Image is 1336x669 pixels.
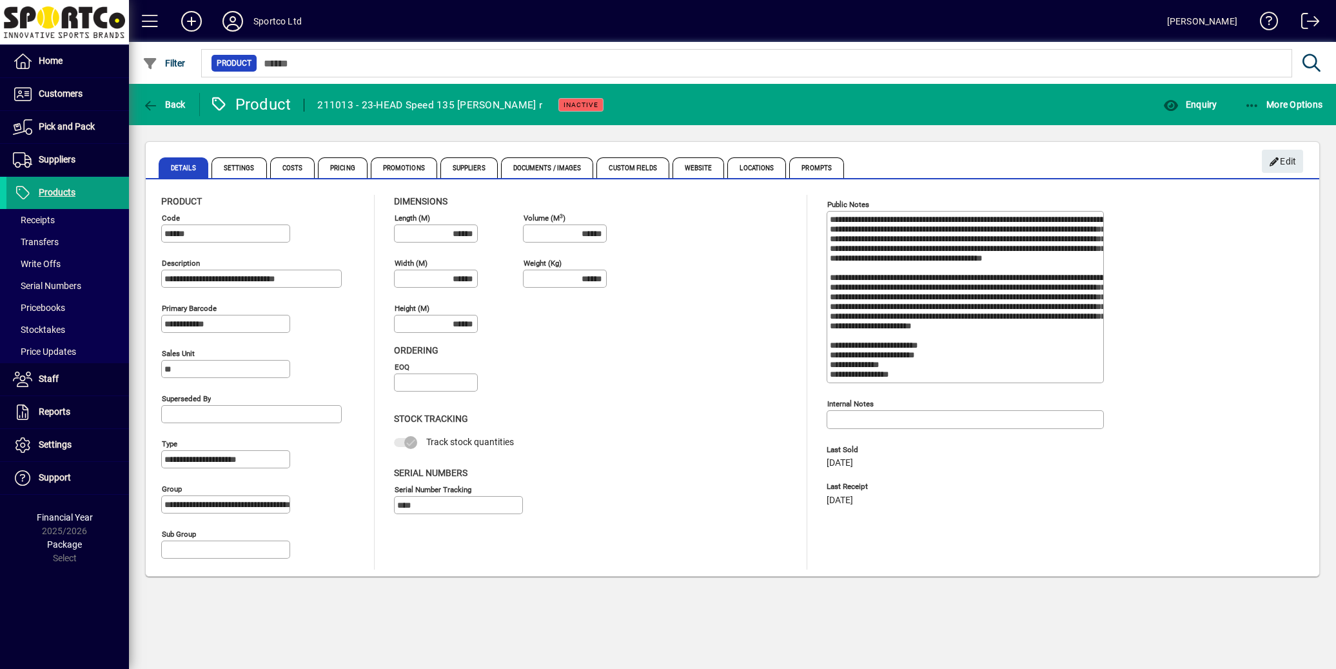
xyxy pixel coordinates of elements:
[394,345,438,355] span: Ordering
[37,512,93,523] span: Financial Year
[789,157,844,178] span: Prompts
[6,78,129,110] a: Customers
[162,349,195,358] mat-label: Sales unit
[395,259,427,268] mat-label: Width (m)
[253,11,302,32] div: Sportco Ltd
[162,484,182,494] mat-label: Group
[139,93,189,116] button: Back
[162,530,196,539] mat-label: Sub group
[39,121,95,132] span: Pick and Pack
[39,439,72,450] span: Settings
[142,58,186,68] span: Filter
[673,157,725,178] span: Website
[39,472,71,483] span: Support
[6,462,129,494] a: Support
[394,468,467,478] span: Serial Numbers
[564,101,598,109] span: Inactive
[13,215,55,225] span: Receipts
[394,414,468,424] span: Stock Tracking
[596,157,669,178] span: Custom Fields
[39,154,75,165] span: Suppliers
[39,406,70,417] span: Reports
[6,429,129,461] a: Settings
[39,187,75,197] span: Products
[395,304,429,313] mat-label: Height (m)
[371,157,437,178] span: Promotions
[6,275,129,297] a: Serial Numbers
[395,484,471,494] mat-label: Serial Number tracking
[827,200,869,209] mat-label: Public Notes
[210,94,291,115] div: Product
[1262,150,1303,173] button: Edit
[524,214,565,223] mat-label: Volume (m )
[47,539,82,550] span: Package
[440,157,498,178] span: Suppliers
[827,446,1020,454] span: Last Sold
[171,10,212,33] button: Add
[13,237,59,247] span: Transfers
[1244,99,1323,110] span: More Options
[6,396,129,428] a: Reports
[6,253,129,275] a: Write Offs
[6,319,129,341] a: Stocktakes
[13,281,81,291] span: Serial Numbers
[162,439,177,448] mat-label: Type
[524,259,562,268] mat-label: Weight (Kg)
[13,303,65,313] span: Pricebooks
[317,95,542,115] div: 211013 - 23-HEAD Speed 135 [PERSON_NAME] r
[6,231,129,253] a: Transfers
[6,363,129,395] a: Staff
[162,394,211,403] mat-label: Superseded by
[827,495,853,506] span: [DATE]
[162,259,200,268] mat-label: Description
[162,214,180,223] mat-label: Code
[1292,3,1320,45] a: Logout
[270,157,315,178] span: Costs
[6,45,129,77] a: Home
[139,52,189,75] button: Filter
[212,10,253,33] button: Profile
[395,214,430,223] mat-label: Length (m)
[162,304,217,313] mat-label: Primary barcode
[161,196,202,206] span: Product
[1241,93,1326,116] button: More Options
[6,144,129,176] a: Suppliers
[501,157,594,178] span: Documents / Images
[211,157,267,178] span: Settings
[13,325,65,335] span: Stocktakes
[13,259,61,269] span: Write Offs
[6,209,129,231] a: Receipts
[1163,99,1217,110] span: Enquiry
[426,437,514,447] span: Track stock quantities
[142,99,186,110] span: Back
[39,88,83,99] span: Customers
[394,196,447,206] span: Dimensions
[6,297,129,319] a: Pricebooks
[827,458,853,468] span: [DATE]
[1160,93,1220,116] button: Enquiry
[159,157,208,178] span: Details
[13,346,76,357] span: Price Updates
[827,399,874,408] mat-label: Internal Notes
[560,212,563,219] sup: 3
[6,341,129,363] a: Price Updates
[1250,3,1279,45] a: Knowledge Base
[1167,11,1237,32] div: [PERSON_NAME]
[129,93,200,116] app-page-header-button: Back
[727,157,786,178] span: Locations
[6,111,129,143] a: Pick and Pack
[1269,151,1297,172] span: Edit
[217,57,251,70] span: Product
[39,374,59,384] span: Staff
[39,55,63,66] span: Home
[827,483,1020,491] span: Last Receipt
[318,157,368,178] span: Pricing
[395,363,409,372] mat-label: EOQ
